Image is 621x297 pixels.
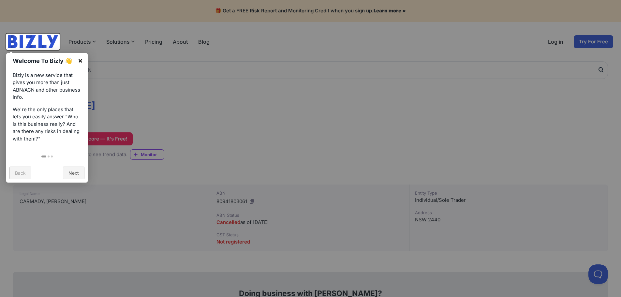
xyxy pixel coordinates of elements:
[63,167,84,179] a: Next
[73,53,88,68] a: ×
[9,167,31,179] a: Back
[13,72,81,101] p: Bizly is a new service that gives you more than just ABN/ACN and other business info.
[13,56,74,65] h1: Welcome To Bizly 👋
[13,106,81,143] p: We're the only places that lets you easily answer “Who is this business really? And are there any...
